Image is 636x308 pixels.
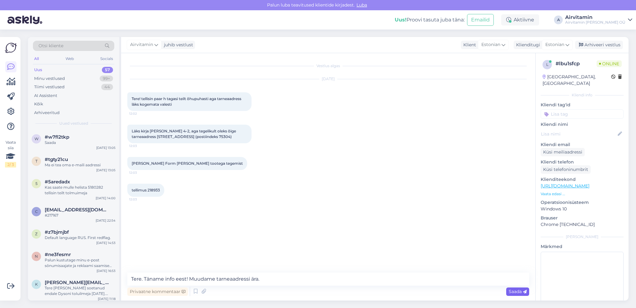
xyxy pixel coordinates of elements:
span: #z7bjmjbf [45,229,69,235]
div: 2 / 3 [5,162,16,168]
input: Lisa tag [541,109,624,119]
span: coolipreyly@hotmail.com [45,207,109,213]
div: Kliendi info [541,92,624,98]
button: Emailid [467,14,494,26]
img: Askly Logo [5,42,17,54]
span: 12:03 [129,170,152,175]
div: Küsi meiliaadressi [541,148,585,156]
input: Lisa nimi [541,131,616,137]
p: Windows 10 [541,206,624,212]
span: k [35,282,38,287]
div: Uus [34,67,42,73]
span: kevin.kaljumae@gmail.com [45,280,109,285]
p: Kliendi nimi [541,121,624,128]
div: Kas saate mulle helista 5180282 tellisin teilt tolmuimeja [45,185,116,196]
span: Estonian [481,41,500,48]
div: [GEOGRAPHIC_DATA], [GEOGRAPHIC_DATA] [543,74,611,87]
span: Luba [355,2,369,8]
span: 12:03 [129,197,152,202]
div: Palun kustutage minu e-post sõnumisaajate ja reklaami saamise listist ära. Teeksin seda ise, aga ... [45,257,116,269]
div: Web [64,55,75,63]
p: Operatsioonisüsteem [541,199,624,206]
div: Klienditugi [514,42,540,48]
div: Tere [PERSON_NAME] soetanud endale Dysoni toluilmeja [DATE]. Viimasel ajal on hakanud masin tõrku... [45,285,116,297]
div: # lbu1sfcp [556,60,597,67]
p: Klienditeekond [541,176,624,183]
div: Airvitamin [565,15,625,20]
span: Tere! tellisin paar h tagasi teilt õhupuhasti aga tarneaadress läks kogemata valesti [132,96,242,107]
div: Saada [45,140,116,145]
div: Minu vestlused [34,76,65,82]
div: Tiimi vestlused [34,84,65,90]
span: w [34,136,39,141]
div: Ma ei tea oma e-maili aadressi [45,162,116,168]
div: A [554,16,563,24]
p: Märkmed [541,243,624,250]
div: [DATE] 13:05 [96,168,116,172]
b: Uus! [395,17,407,23]
span: 12:02 [129,111,152,116]
div: 44 [101,84,113,90]
a: AirvitaminAirvitamin [PERSON_NAME] OÜ [565,15,632,25]
div: juhib vestlust [161,42,193,48]
div: AI Assistent [34,93,57,99]
div: 99+ [100,76,113,82]
div: [DATE] 11:18 [98,297,116,301]
p: Kliendi telefon [541,159,624,165]
span: [PERSON_NAME] Form [PERSON_NAME] tootega tegemist [132,161,243,166]
span: 5 [35,181,38,186]
div: Vestlus algas [127,63,529,69]
p: Brauser [541,215,624,221]
span: l [546,62,548,67]
span: Uued vestlused [59,121,88,126]
div: [PERSON_NAME] [541,234,624,240]
div: [DATE] 22:54 [96,218,116,223]
div: Vaata siia [5,140,16,168]
span: #5aredadx [45,179,70,185]
span: tellimus 218933 [132,188,160,192]
span: #ne3fesmr [45,252,71,257]
span: n [35,254,38,259]
div: Arhiveeri vestlus [575,41,623,49]
div: [DATE] [127,76,529,82]
span: Airvitamin [130,41,153,48]
div: [DATE] 14:53 [96,241,116,245]
div: Kõik [34,101,43,107]
div: Küsi telefoninumbrit [541,165,591,174]
div: Klient [461,42,476,48]
p: Chrome [TECHNICAL_ID] [541,221,624,228]
span: Saada [509,289,527,294]
p: Kliendi email [541,141,624,148]
span: #w7fl2tkp [45,134,69,140]
div: Default language RUS. First redflag. [45,235,116,241]
span: 12:03 [129,144,152,148]
p: Vaata edasi ... [541,191,624,197]
span: c [35,209,38,214]
div: [DATE] 13:05 [96,145,116,150]
span: Läks kirja [PERSON_NAME] 4-2, aga tegelikult oleks õige tarneaadress [STREET_ADDRESS] (postiindek... [132,129,237,139]
div: Privaatne kommentaar [127,287,188,296]
div: #217167 [45,213,116,218]
p: Kliendi tag'id [541,102,624,108]
div: All [33,55,40,63]
div: Proovi tasuta juba täna: [395,16,465,24]
span: Online [597,60,622,67]
span: t [35,159,38,163]
a: [URL][DOMAIN_NAME] [541,183,589,189]
div: Socials [99,55,114,63]
span: Estonian [545,41,564,48]
div: Arhiveeritud [34,110,60,116]
div: Aktiivne [501,14,539,25]
div: [DATE] 16:53 [97,269,116,273]
span: Otsi kliente [39,43,63,49]
span: z [35,232,38,236]
div: 57 [102,67,113,73]
span: #tgty21cu [45,157,68,162]
textarea: Tere. Täname info eest! Muudame tarneaadressi ära. [127,273,529,286]
div: [DATE] 14:00 [96,196,116,200]
div: Airvitamin [PERSON_NAME] OÜ [565,20,625,25]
